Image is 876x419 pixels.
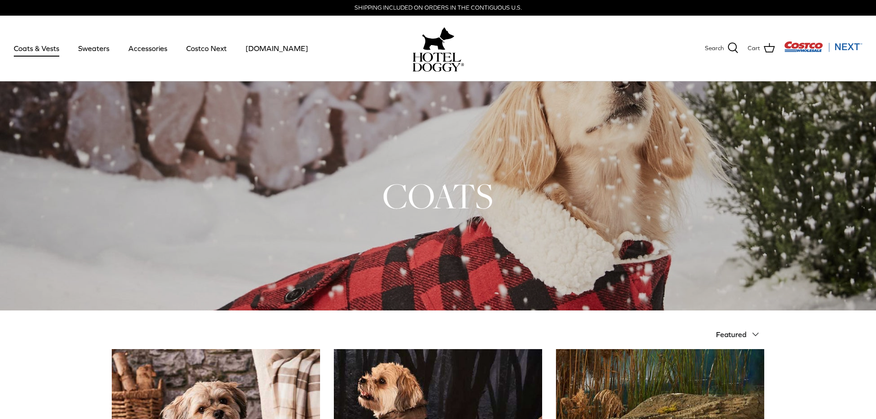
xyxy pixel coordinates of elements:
[112,173,765,218] h1: COATS
[237,33,316,64] a: [DOMAIN_NAME]
[784,47,862,54] a: Visit Costco Next
[178,33,235,64] a: Costco Next
[784,41,862,52] img: Costco Next
[422,25,454,52] img: hoteldoggy.com
[705,44,724,53] span: Search
[412,25,464,72] a: hoteldoggy.com hoteldoggycom
[120,33,176,64] a: Accessories
[6,33,68,64] a: Coats & Vests
[748,42,775,54] a: Cart
[716,324,765,344] button: Featured
[716,330,746,339] span: Featured
[705,42,739,54] a: Search
[748,44,760,53] span: Cart
[412,52,464,72] img: hoteldoggycom
[70,33,118,64] a: Sweaters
